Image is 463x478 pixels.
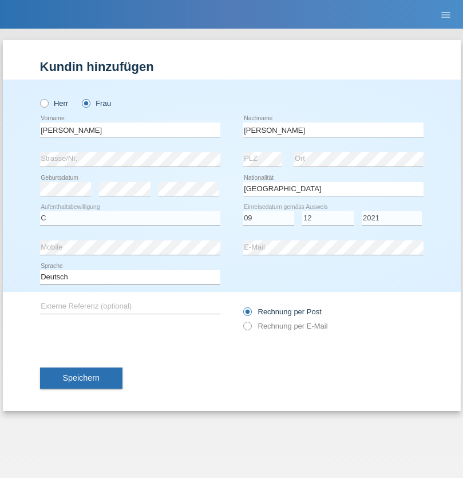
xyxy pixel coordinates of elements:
[243,307,251,322] input: Rechnung per Post
[82,99,111,108] label: Frau
[40,99,48,106] input: Herr
[40,99,69,108] label: Herr
[243,322,328,330] label: Rechnung per E-Mail
[243,322,251,336] input: Rechnung per E-Mail
[434,11,457,18] a: menu
[82,99,89,106] input: Frau
[63,373,100,382] span: Speichern
[243,307,322,316] label: Rechnung per Post
[40,368,122,389] button: Speichern
[440,9,452,21] i: menu
[40,60,424,74] h1: Kundin hinzufügen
